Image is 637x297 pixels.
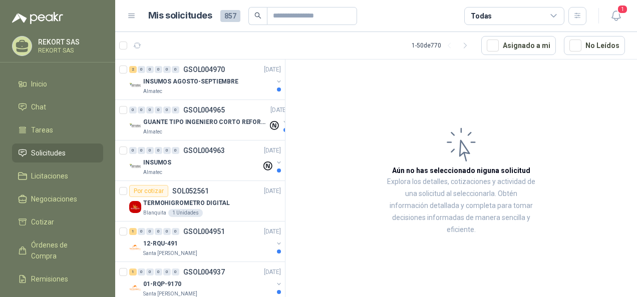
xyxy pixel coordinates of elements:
a: Tareas [12,120,103,139]
span: 1 [617,4,628,14]
div: 0 [163,228,171,235]
p: [DATE] [264,186,281,196]
a: 1 0 0 0 0 0 GSOL004951[DATE] Company Logo12-RQU-491Santa [PERSON_NAME] [129,225,283,257]
div: 0 [146,106,154,113]
p: INSUMOS [143,158,171,167]
div: 0 [172,106,179,113]
span: Chat [31,101,46,112]
p: Almatec [143,168,162,176]
div: 0 [155,66,162,73]
img: Company Logo [129,201,141,213]
img: Company Logo [129,120,141,132]
p: REKORT SAS [38,38,101,45]
img: Company Logo [129,79,141,91]
span: Cotizar [31,216,54,227]
div: 0 [172,268,179,275]
p: INSUMOS AGOSTO-SEPTIEMBRE [143,77,238,86]
div: 0 [146,147,154,154]
div: 0 [155,106,162,113]
div: 0 [163,106,171,113]
button: 1 [607,7,625,25]
p: [DATE] [270,105,287,115]
div: 0 [138,66,145,73]
a: Inicio [12,74,103,93]
p: Explora los detalles, cotizaciones y actividad de una solicitud al seleccionarla. Obtén informaci... [386,176,537,236]
img: Company Logo [129,282,141,294]
div: 0 [155,268,162,275]
p: GSOL004970 [183,66,225,73]
div: 0 [138,228,145,235]
img: Company Logo [129,160,141,172]
div: 1 [129,268,137,275]
p: [DATE] [264,227,281,236]
span: Solicitudes [31,147,66,158]
p: REKORT SAS [38,47,101,53]
img: Company Logo [129,241,141,253]
a: Licitaciones [12,166,103,185]
a: Cotizar [12,212,103,231]
p: GSOL004937 [183,268,225,275]
img: Logo peakr [12,12,63,24]
div: 0 [163,268,171,275]
div: 1 Unidades [168,209,203,217]
p: SOL052561 [172,187,209,194]
div: 0 [163,66,171,73]
p: TERMOHIGROMETRO DIGITAL [143,198,230,208]
span: Licitaciones [31,170,68,181]
a: Chat [12,97,103,116]
span: Negociaciones [31,193,77,204]
div: 0 [155,228,162,235]
button: No Leídos [564,36,625,55]
div: 0 [138,268,145,275]
div: Todas [471,10,492,21]
a: 2 0 0 0 0 0 GSOL004970[DATE] Company LogoINSUMOS AGOSTO-SEPTIEMBREAlmatec [129,63,283,95]
div: 0 [129,147,137,154]
div: Por cotizar [129,185,168,197]
span: Tareas [31,124,53,135]
p: GSOL004965 [183,106,225,113]
div: 1 - 50 de 770 [412,37,473,53]
p: Blanquita [143,209,166,217]
a: 0 0 0 0 0 0 GSOL004963[DATE] Company LogoINSUMOSAlmatec [129,144,283,176]
p: GSOL004963 [183,147,225,154]
p: [DATE] [264,65,281,74]
p: Santa [PERSON_NAME] [143,249,197,257]
div: 0 [172,66,179,73]
a: Negociaciones [12,189,103,208]
p: Almatec [143,87,162,95]
div: 0 [138,147,145,154]
a: 0 0 0 0 0 0 GSOL004965[DATE] Company LogoGUANTE TIPO INGENIERO CORTO REFORZADOAlmatec [129,104,289,136]
div: 2 [129,66,137,73]
div: 0 [146,228,154,235]
button: Asignado a mi [481,36,556,55]
div: 0 [138,106,145,113]
a: Solicitudes [12,143,103,162]
h1: Mis solicitudes [148,8,212,23]
span: Remisiones [31,273,68,284]
p: [DATE] [264,267,281,277]
p: GUANTE TIPO INGENIERO CORTO REFORZADO [143,117,268,127]
div: 0 [172,147,179,154]
p: GSOL004951 [183,228,225,235]
h3: Aún no has seleccionado niguna solicitud [392,165,530,176]
div: 0 [163,147,171,154]
span: Inicio [31,78,47,89]
p: [DATE] [264,146,281,155]
span: search [254,12,261,19]
a: Por cotizarSOL052561[DATE] Company LogoTERMOHIGROMETRO DIGITALBlanquita1 Unidades [115,181,285,221]
p: 01-RQP-9170 [143,279,181,289]
div: 0 [129,106,137,113]
div: 0 [172,228,179,235]
p: Almatec [143,128,162,136]
div: 1 [129,228,137,235]
div: 0 [146,268,154,275]
a: Remisiones [12,269,103,288]
p: 12-RQU-491 [143,239,178,248]
span: 857 [220,10,240,22]
div: 0 [155,147,162,154]
span: Órdenes de Compra [31,239,94,261]
div: 0 [146,66,154,73]
a: Órdenes de Compra [12,235,103,265]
